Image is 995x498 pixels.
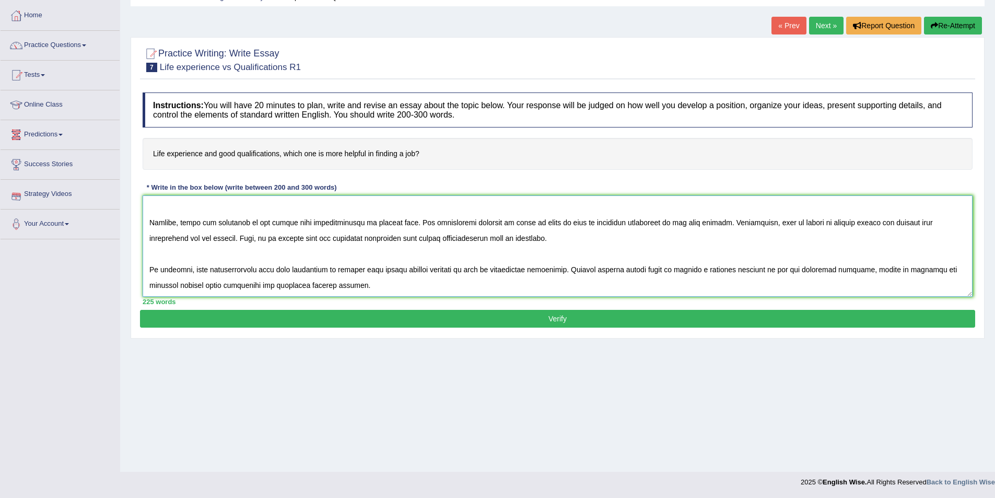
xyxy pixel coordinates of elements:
[153,101,204,110] b: Instructions:
[146,63,157,72] span: 7
[160,62,301,72] small: Life experience vs Qualifications R1
[1,210,120,236] a: Your Account
[1,120,120,146] a: Predictions
[823,478,867,486] strong: English Wise.
[1,180,120,206] a: Strategy Videos
[927,478,995,486] a: Back to English Wise
[143,92,973,128] h4: You will have 20 minutes to plan, write and revise an essay about the topic below. Your response ...
[1,61,120,87] a: Tests
[143,138,973,170] h4: Life experience and good qualifications, which one is more helpful in finding a job?
[1,150,120,176] a: Success Stories
[143,46,301,72] h2: Practice Writing: Write Essay
[140,310,975,328] button: Verify
[143,297,973,307] div: 225 words
[1,1,120,27] a: Home
[771,17,806,34] a: « Prev
[143,183,341,193] div: * Write in the box below (write between 200 and 300 words)
[1,90,120,117] a: Online Class
[801,472,995,487] div: 2025 © All Rights Reserved
[809,17,844,34] a: Next »
[924,17,982,34] button: Re-Attempt
[1,31,120,57] a: Practice Questions
[846,17,921,34] button: Report Question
